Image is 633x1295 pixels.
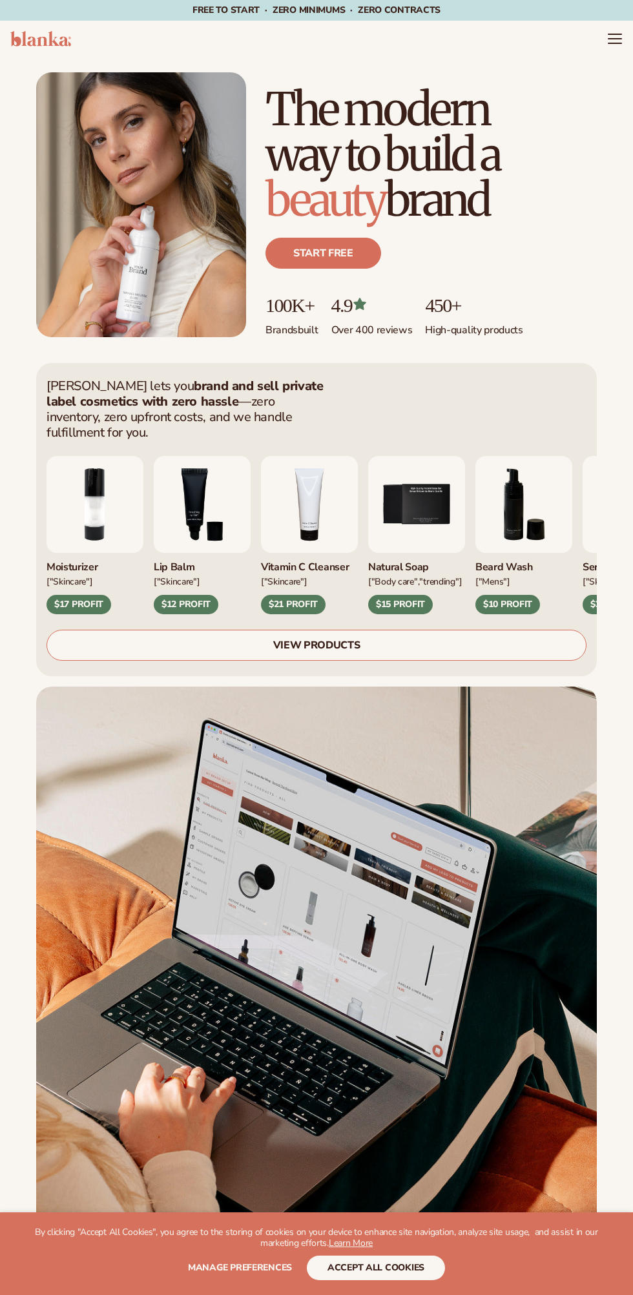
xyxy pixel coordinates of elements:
[475,456,572,615] div: 6 / 9
[475,574,572,588] div: ["mens"]
[475,553,572,574] div: Beard Wash
[47,630,586,661] a: VIEW PRODUCTS
[47,574,143,588] div: ["SKINCARE"]
[188,1261,292,1274] span: Manage preferences
[47,456,143,553] img: Moisturizing lotion.
[425,295,523,316] p: 450+
[47,377,323,410] strong: brand and sell private label cosmetics with zero hassle
[154,553,251,574] div: Lip Balm
[425,316,523,337] p: High-quality products
[154,456,251,553] img: Smoothing lip balm.
[47,456,143,615] div: 2 / 9
[47,595,111,614] div: $17 PROFIT
[475,456,572,553] img: Foaming beard wash.
[368,456,465,553] img: Nature bar of soap.
[47,378,324,440] p: [PERSON_NAME] lets you —zero inventory, zero upfront costs, and we handle fulfillment for you.
[368,595,433,614] div: $15 PROFIT
[192,4,441,16] span: Free to start · ZERO minimums · ZERO contracts
[261,456,358,553] img: Vitamin c cleanser.
[36,687,597,1239] img: Shopify Image 5
[265,171,385,228] span: beauty
[154,595,218,614] div: $12 PROFIT
[368,553,465,574] div: Natural Soap
[475,595,540,614] div: $10 PROFIT
[261,456,358,615] div: 4 / 9
[265,295,318,316] p: 100K+
[261,595,326,614] div: $21 PROFIT
[331,295,413,316] p: 4.9
[154,574,251,588] div: ["SKINCARE"]
[265,238,381,269] a: Start free
[368,456,465,615] div: 5 / 9
[36,72,246,337] img: Female holding tanning mousse.
[188,1256,292,1280] button: Manage preferences
[368,574,465,588] div: ["BODY Care","TRENDING"]
[154,456,251,615] div: 3 / 9
[607,31,623,47] summary: Menu
[265,87,597,222] h1: The modern way to build a brand
[307,1256,445,1280] button: accept all cookies
[331,316,413,337] p: Over 400 reviews
[329,1237,373,1249] a: Learn More
[261,553,358,574] div: Vitamin C Cleanser
[26,1227,607,1249] p: By clicking "Accept All Cookies", you agree to the storing of cookies on your device to enhance s...
[47,553,143,574] div: Moisturizer
[261,574,358,588] div: ["Skincare"]
[265,316,318,337] p: Brands built
[10,31,71,47] img: logo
